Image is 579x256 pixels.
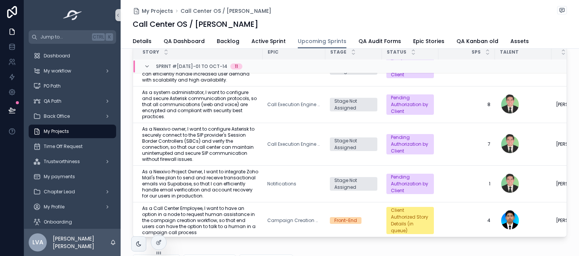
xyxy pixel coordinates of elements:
[29,64,116,78] a: My workflow
[217,37,239,45] span: Backlog
[391,94,429,115] div: Pending Authorization by Client
[44,219,72,225] span: Onboarding
[510,34,529,49] a: Assets
[456,37,498,45] span: QA Kanban old
[44,143,83,150] span: Time Off Request
[44,68,71,74] span: My workflow
[386,94,434,115] a: Pending Authorization by Client
[92,33,105,41] span: Ctrl
[391,174,429,194] div: Pending Authorization by Client
[267,217,321,224] a: Campaign Creation & Management
[29,109,116,123] a: Back Office
[29,185,116,199] a: Chapter Lead
[29,125,116,138] a: My Projects
[29,49,116,63] a: Dashboard
[267,181,296,187] a: Notifications
[510,37,529,45] span: Assets
[267,102,321,108] a: Call Execution Engine (Backend Integration)
[330,137,377,151] a: Stage Not Assigned
[156,63,227,69] span: Sprint #[DATE]-01 to Oct-14
[181,7,271,15] a: Call Center OS / [PERSON_NAME]
[267,141,321,147] a: Call Execution Engine (Backend Integration)
[330,98,377,111] a: Stage Not Assigned
[44,83,61,89] span: PO Path
[44,189,75,195] span: Chapter Lead
[330,49,346,55] span: Stage
[29,170,116,184] a: My payments
[44,174,75,180] span: My payments
[133,34,152,49] a: Details
[29,215,116,229] a: Onboarding
[268,49,279,55] span: Epic
[386,207,434,234] a: Client Authorized Story Details (in queue)
[334,177,373,191] div: Stage Not Assigned
[334,98,373,111] div: Stage Not Assigned
[29,200,116,214] a: My Profile
[142,126,258,162] a: As a Nexxivo owner, I want to configure Asterisk to securely connect to the SIP provider's Sessio...
[44,128,69,134] span: My Projects
[235,63,238,69] div: 11
[133,37,152,45] span: Details
[334,217,357,224] div: Front-End
[29,140,116,153] a: Time Off Request
[443,181,490,187] a: 1
[330,217,377,224] a: Front-End
[142,49,159,55] span: Story
[217,34,239,49] a: Backlog
[386,134,434,154] a: Pending Authorization by Client
[29,155,116,168] a: Trustworthiness
[106,34,112,40] span: K
[142,169,258,199] a: As a Nexxivo Project Owner, I want to integrate Zoho Mail's free plan to send and receive transac...
[334,137,373,151] div: Stage Not Assigned
[29,30,116,44] button: Jump to...CtrlK
[391,134,429,154] div: Pending Authorization by Client
[53,235,110,250] p: [PERSON_NAME] [PERSON_NAME]
[267,181,321,187] a: Notifications
[358,34,401,49] a: QA Audit Forms
[443,102,490,108] a: 8
[387,49,406,55] span: Status
[443,217,490,224] a: 4
[472,49,481,55] span: SPs
[133,7,173,15] a: My Projects
[29,79,116,93] a: PO Path
[330,177,377,191] a: Stage Not Assigned
[32,238,43,247] span: LVA
[298,34,346,49] a: Upcoming Sprints
[142,205,258,236] a: As a Call Center Employee, I want to have an option in a node to request human assistance in the ...
[413,34,444,49] a: Epic Stories
[61,9,84,21] img: App logo
[44,159,80,165] span: Trustworthiness
[251,37,286,45] span: Active Sprint
[44,53,70,59] span: Dashboard
[44,98,61,104] span: QA Path
[40,34,89,40] span: Jump to...
[29,94,116,108] a: QA Path
[358,37,401,45] span: QA Audit Forms
[164,34,205,49] a: QA Dashboard
[500,49,519,55] span: Talent
[24,44,121,229] div: scrollable content
[142,7,173,15] span: My Projects
[456,34,498,49] a: QA Kanban old
[413,37,444,45] span: Epic Stories
[44,113,70,119] span: Back Office
[44,204,64,210] span: My Profile
[443,141,490,147] a: 7
[298,37,346,45] span: Upcoming Sprints
[164,37,205,45] span: QA Dashboard
[251,34,286,49] a: Active Sprint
